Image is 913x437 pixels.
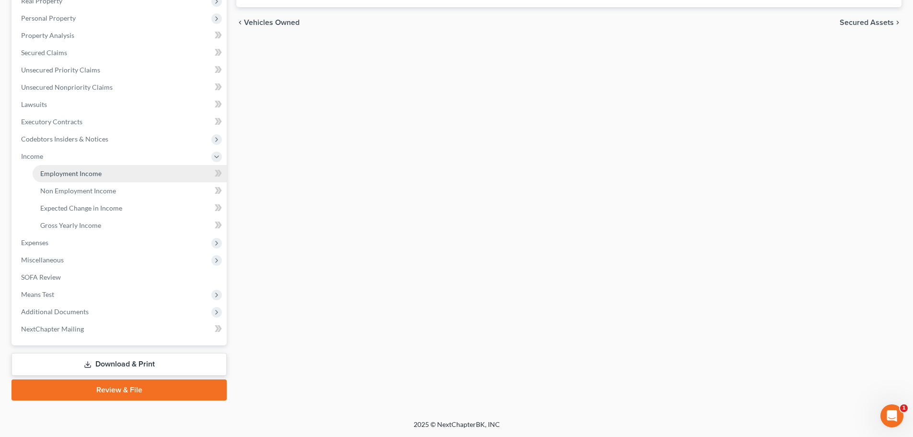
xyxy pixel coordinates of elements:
[21,100,47,108] span: Lawsuits
[21,325,84,333] span: NextChapter Mailing
[21,66,100,74] span: Unsecured Priority Claims
[33,165,227,182] a: Employment Income
[33,217,227,234] a: Gross Yearly Income
[40,204,122,212] span: Expected Change in Income
[900,404,908,412] span: 1
[21,118,82,126] span: Executory Contracts
[13,44,227,61] a: Secured Claims
[40,221,101,229] span: Gross Yearly Income
[21,307,89,316] span: Additional Documents
[13,96,227,113] a: Lawsuits
[13,61,227,79] a: Unsecured Priority Claims
[13,269,227,286] a: SOFA Review
[13,320,227,338] a: NextChapter Mailing
[21,238,48,247] span: Expenses
[33,200,227,217] a: Expected Change in Income
[21,152,43,160] span: Income
[840,19,894,26] span: Secured Assets
[21,48,67,57] span: Secured Claims
[21,31,74,39] span: Property Analysis
[40,187,116,195] span: Non Employment Income
[21,83,113,91] span: Unsecured Nonpriority Claims
[244,19,300,26] span: Vehicles Owned
[894,19,901,26] i: chevron_right
[236,19,244,26] i: chevron_left
[13,79,227,96] a: Unsecured Nonpriority Claims
[12,353,227,376] a: Download & Print
[21,290,54,298] span: Means Test
[184,420,730,437] div: 2025 © NextChapterBK, INC
[21,14,76,22] span: Personal Property
[13,113,227,130] a: Executory Contracts
[12,379,227,401] a: Review & File
[40,169,102,177] span: Employment Income
[13,27,227,44] a: Property Analysis
[840,19,901,26] button: Secured Assets chevron_right
[880,404,903,427] iframe: Intercom live chat
[21,135,108,143] span: Codebtors Insiders & Notices
[21,273,61,281] span: SOFA Review
[33,182,227,200] a: Non Employment Income
[236,19,300,26] button: chevron_left Vehicles Owned
[21,256,64,264] span: Miscellaneous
